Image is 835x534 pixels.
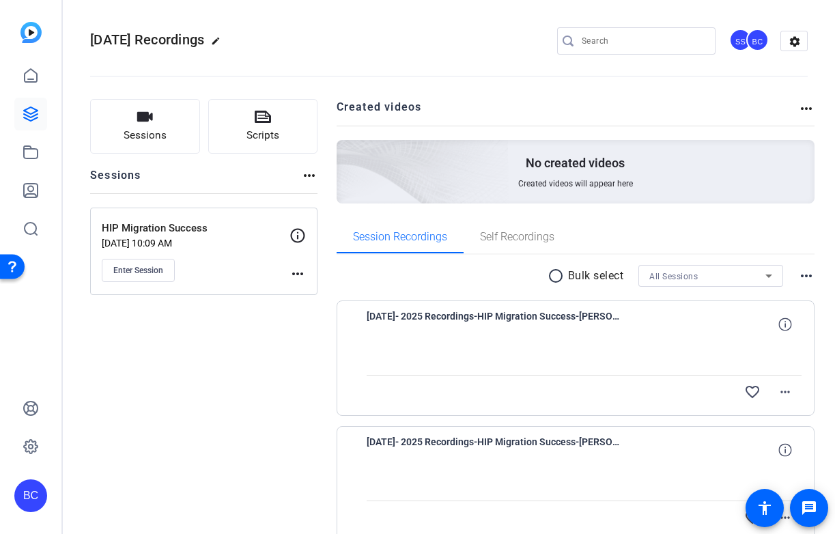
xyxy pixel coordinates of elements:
[367,434,619,466] span: [DATE]- 2025 Recordings-HIP Migration Success-[PERSON_NAME]-2025-09-24-08-36-48-647-1
[102,238,289,249] p: [DATE] 10:09 AM
[289,266,306,282] mat-icon: more_horiz
[353,231,447,242] span: Session Recordings
[568,268,624,284] p: Bulk select
[184,5,509,301] img: Creted videos background
[102,221,289,236] p: HIP Migration Success
[124,128,167,143] span: Sessions
[798,100,815,117] mat-icon: more_horiz
[90,167,141,193] h2: Sessions
[102,259,175,282] button: Enter Session
[777,509,793,526] mat-icon: more_horiz
[367,308,619,341] span: [DATE]- 2025 Recordings-HIP Migration Success-[PERSON_NAME]-2025-09-24-08-41-04-739-1
[801,500,817,516] mat-icon: message
[777,384,793,400] mat-icon: more_horiz
[746,29,769,51] div: BC
[480,231,554,242] span: Self Recordings
[746,29,770,53] ngx-avatar: Blake Cole
[781,31,808,52] mat-icon: settings
[337,99,799,126] h2: Created videos
[90,99,200,154] button: Sessions
[582,33,705,49] input: Search
[729,29,753,53] ngx-avatar: Studio Support
[211,36,227,53] mat-icon: edit
[798,268,815,284] mat-icon: more_horiz
[208,99,318,154] button: Scripts
[246,128,279,143] span: Scripts
[518,178,633,189] span: Created videos will appear here
[548,268,568,284] mat-icon: radio_button_unchecked
[90,31,204,48] span: [DATE] Recordings
[744,384,761,400] mat-icon: favorite_border
[649,272,698,281] span: All Sessions
[14,479,47,512] div: BC
[729,29,752,51] div: SS
[756,500,773,516] mat-icon: accessibility
[526,155,625,171] p: No created videos
[744,509,761,526] mat-icon: favorite_border
[301,167,317,184] mat-icon: more_horiz
[113,265,163,276] span: Enter Session
[20,22,42,43] img: blue-gradient.svg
